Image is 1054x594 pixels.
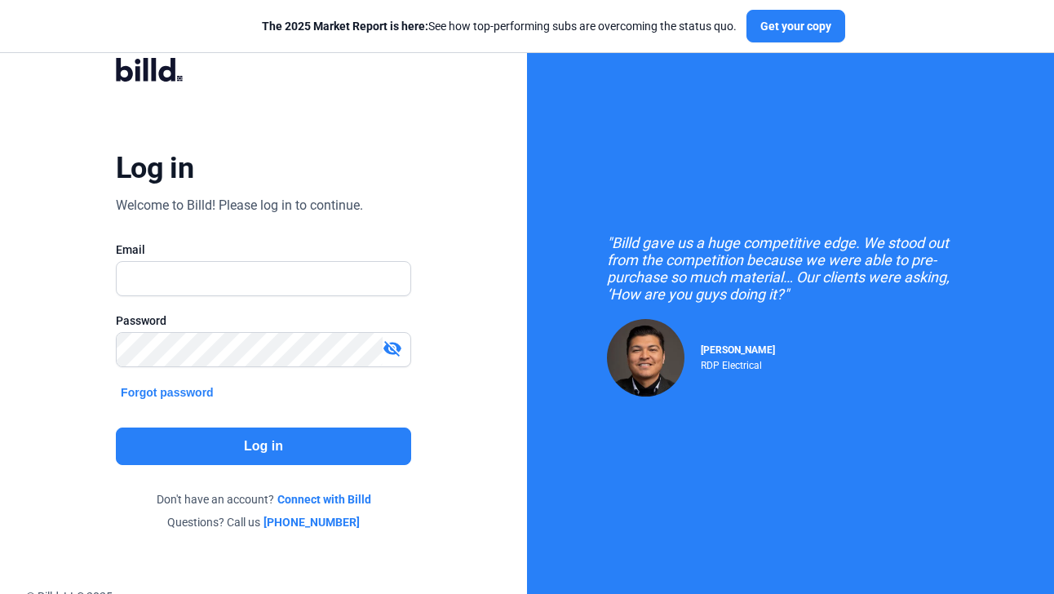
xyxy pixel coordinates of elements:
[607,234,974,303] div: "Billd gave us a huge competitive edge. We stood out from the competition because we were able to...
[701,356,775,371] div: RDP Electrical
[116,196,363,215] div: Welcome to Billd! Please log in to continue.
[116,150,193,186] div: Log in
[116,383,219,401] button: Forgot password
[262,20,428,33] span: The 2025 Market Report is here:
[383,339,402,358] mat-icon: visibility_off
[277,491,371,508] a: Connect with Billd
[701,344,775,356] span: [PERSON_NAME]
[746,10,845,42] button: Get your copy
[262,18,737,34] div: See how top-performing subs are overcoming the status quo.
[116,491,411,508] div: Don't have an account?
[116,428,411,465] button: Log in
[607,319,684,397] img: Raul Pacheco
[116,242,411,258] div: Email
[116,313,411,329] div: Password
[116,514,411,530] div: Questions? Call us
[263,514,360,530] a: [PHONE_NUMBER]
